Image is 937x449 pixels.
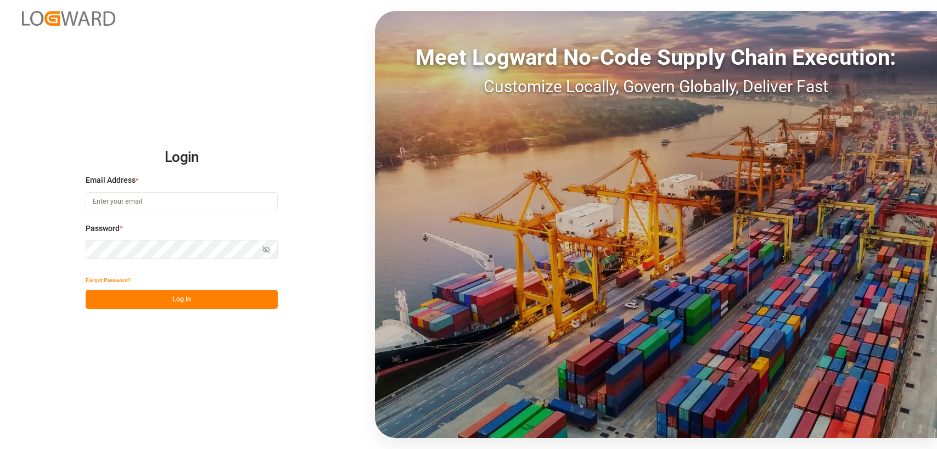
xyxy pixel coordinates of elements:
div: Meet Logward No-Code Supply Chain Execution: [375,41,937,74]
button: Log In [86,290,278,309]
span: Email Address [86,175,136,186]
img: Logward_new_orange.png [22,11,115,26]
button: Forgot Password? [86,271,131,290]
input: Enter your email [86,192,278,211]
span: Password [86,223,120,234]
div: Customize Locally, Govern Globally, Deliver Fast [375,74,937,99]
h2: Login [86,140,278,175]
